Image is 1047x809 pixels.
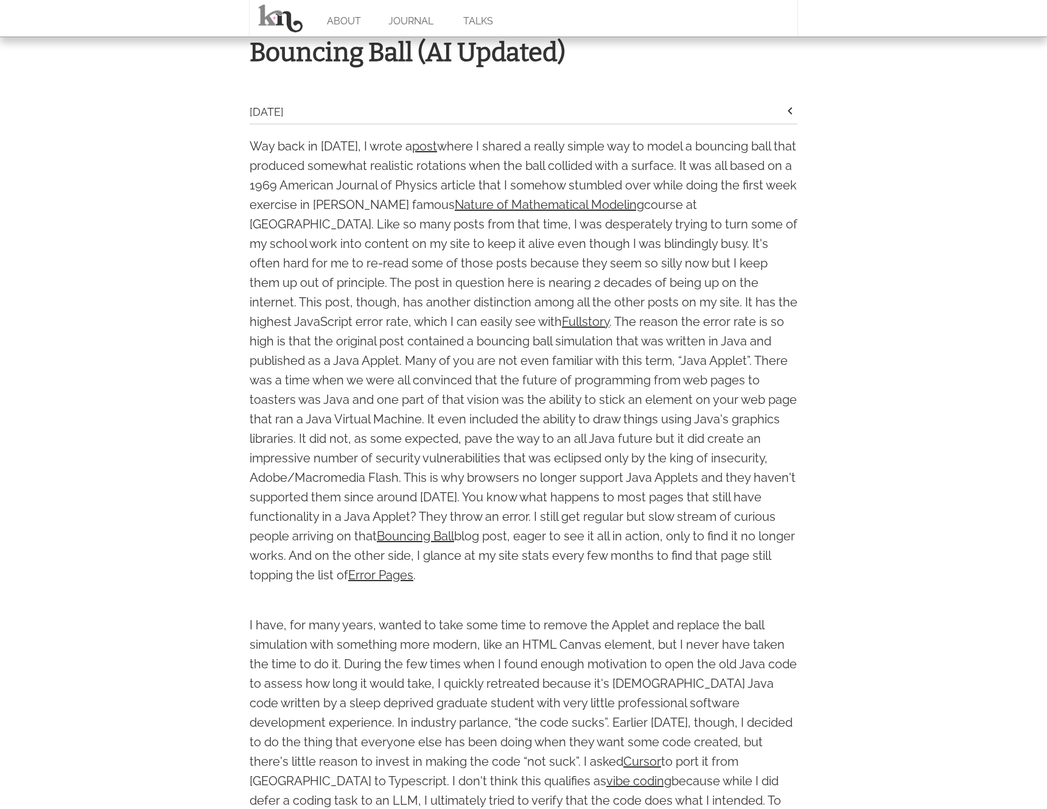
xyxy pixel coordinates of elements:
a: Bouncing Ball [377,529,454,543]
a: vibe coding [606,774,671,788]
a: Fullstory [562,314,609,329]
p: Way back in [DATE], I wrote a where I shared a really simple way to model a bouncing ball that pr... [250,136,797,585]
h1: Bouncing Ball (AI Updated) [250,32,797,73]
div: [DATE] [250,104,783,124]
a: keyboard_arrow_left [783,108,797,121]
i: keyboard_arrow_left [783,104,797,118]
a: Nature of Mathematical Modeling [455,197,644,212]
a: post [412,139,437,154]
a: Error Pages [348,568,413,582]
a: Cursor [623,754,661,769]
